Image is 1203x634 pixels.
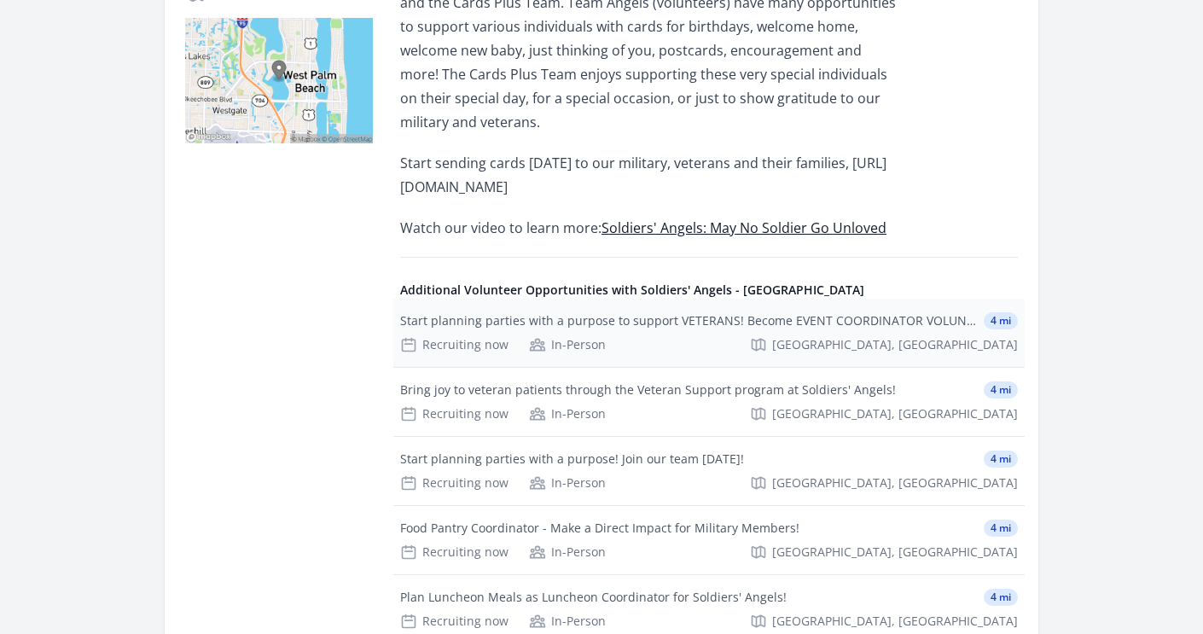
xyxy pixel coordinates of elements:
[400,589,787,606] div: Plan Luncheon Meals as Luncheon Coordinator for Soldiers' Angels!
[393,437,1025,505] a: Start planning parties with a purpose! Join our team [DATE]! 4 mi Recruiting now In-Person [GEOGR...
[393,299,1025,367] a: Start planning parties with a purpose to support VETERANS! Become EVENT COORDINATOR VOLUNTEER. 4 ...
[400,613,509,630] div: Recruiting now
[529,405,606,422] div: In-Person
[400,151,899,199] p: Start sending cards [DATE] to our military, veterans and their families, [URL][DOMAIN_NAME]
[984,451,1018,468] span: 4 mi
[400,544,509,561] div: Recruiting now
[529,474,606,491] div: In-Person
[772,336,1018,353] span: [GEOGRAPHIC_DATA], [GEOGRAPHIC_DATA]
[393,368,1025,436] a: Bring joy to veteran patients through the Veteran Support program at Soldiers' Angels! 4 mi Recru...
[400,405,509,422] div: Recruiting now
[529,336,606,353] div: In-Person
[984,520,1018,537] span: 4 mi
[400,282,1018,299] h4: Additional Volunteer Opportunities with Soldiers' Angels - [GEOGRAPHIC_DATA]
[529,613,606,630] div: In-Person
[400,336,509,353] div: Recruiting now
[772,544,1018,561] span: [GEOGRAPHIC_DATA], [GEOGRAPHIC_DATA]
[400,216,899,240] p: Watch our video to learn more:
[393,506,1025,574] a: Food Pantry Coordinator - Make a Direct Impact for Military Members! 4 mi Recruiting now In-Perso...
[984,381,1018,398] span: 4 mi
[772,474,1018,491] span: [GEOGRAPHIC_DATA], [GEOGRAPHIC_DATA]
[400,312,977,329] div: Start planning parties with a purpose to support VETERANS! Become EVENT COORDINATOR VOLUNTEER.
[984,589,1018,606] span: 4 mi
[772,613,1018,630] span: [GEOGRAPHIC_DATA], [GEOGRAPHIC_DATA]
[984,312,1018,329] span: 4 mi
[601,218,886,237] a: Soldiers' Angels: May No Soldier Go Unloved
[400,451,744,468] div: Start planning parties with a purpose! Join our team [DATE]!
[529,544,606,561] div: In-Person
[400,381,896,398] div: Bring joy to veteran patients through the Veteran Support program at Soldiers' Angels!
[772,405,1018,422] span: [GEOGRAPHIC_DATA], [GEOGRAPHIC_DATA]
[400,474,509,491] div: Recruiting now
[185,18,373,143] img: Map
[400,520,799,537] div: Food Pantry Coordinator - Make a Direct Impact for Military Members!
